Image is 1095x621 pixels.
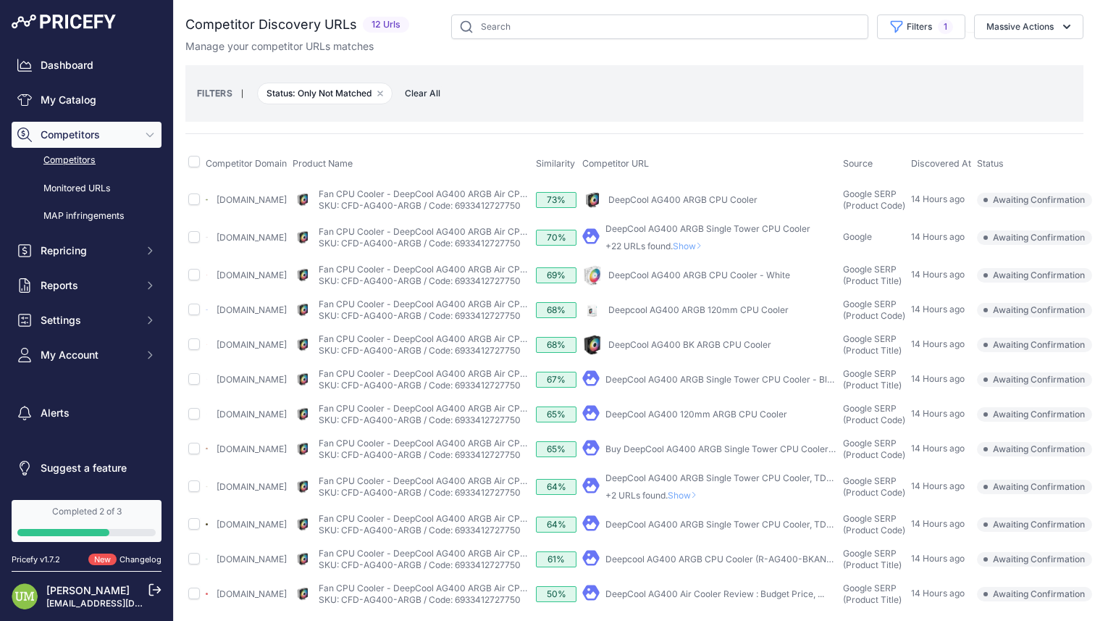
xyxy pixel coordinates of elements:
[46,584,130,596] a: [PERSON_NAME]
[363,17,409,33] span: 12 Urls
[843,368,902,391] span: Google SERP (Product Title)
[319,226,556,237] a: Fan CPU Cooler - DeepCool AG400 ARGB Air CPU Cooler
[911,408,965,419] span: 14 Hours ago
[582,158,649,169] span: Competitor URL
[605,223,810,234] a: DeepCool AG400 ARGB Single Tower CPU Cooler
[319,487,521,498] a: SKU: CFD-AG400-ARGB / Code: 6933412727750
[293,158,353,169] span: Product Name
[319,200,521,211] a: SKU: CFD-AG400-ARGB / Code: 6933412727750
[911,338,965,349] span: 14 Hours ago
[12,52,161,483] nav: Sidebar
[12,204,161,229] a: MAP infringements
[536,158,575,169] span: Similarity
[319,513,556,524] a: Fan CPU Cooler - DeepCool AG400 ARGB Air CPU Cooler
[605,588,824,599] a: DeepCool AG400 Air Cooler Review : Budget Price, ...
[319,583,556,593] a: Fan CPU Cooler - DeepCool AG400 ARGB Air CPU Cooler
[877,14,965,39] button: Filters1
[843,299,905,321] span: Google SERP (Product Code)
[41,313,135,328] span: Settings
[911,193,965,204] span: 14 Hours ago
[536,441,576,457] div: 65%
[605,472,841,483] a: DeepCool AG400 ARGB Single Tower CPU Cooler, TDP ...
[197,88,232,99] small: FILTERS
[217,519,287,530] a: [DOMAIN_NAME]
[119,554,161,564] a: Changelog
[977,480,1092,494] span: Awaiting Confirmation
[12,400,161,426] a: Alerts
[232,89,252,98] small: |
[911,269,965,280] span: 14 Hours ago
[185,14,357,35] h2: Competitor Discovery URLs
[217,443,287,454] a: [DOMAIN_NAME]
[319,275,521,286] a: SKU: CFD-AG400-ARGB / Code: 6933412727750
[41,128,135,142] span: Competitors
[977,372,1092,387] span: Awaiting Confirmation
[605,443,852,454] a: Buy DeepCool AG400 ARGB Single Tower CPU Cooler [R- ...
[217,554,287,564] a: [DOMAIN_NAME]
[977,442,1092,457] span: Awaiting Confirmation
[319,238,521,249] a: SKU: CFD-AG400-ARGB / Code: 6933412727750
[911,443,965,454] span: 14 Hours ago
[977,193,1092,207] span: Awaiting Confirmation
[911,553,965,564] span: 14 Hours ago
[12,342,161,368] button: My Account
[319,548,556,559] a: Fan CPU Cooler - DeepCool AG400 ARGB Air CPU Cooler
[843,403,905,425] span: Google SERP (Product Code)
[319,403,556,414] a: Fan CPU Cooler - DeepCool AG400 ARGB Air CPU Cooler
[217,588,287,599] a: [DOMAIN_NAME]
[605,554,854,564] a: Deepcool AG400 ARGB CPU Cooler (R-AG400-BKANMC- ...
[608,270,790,280] a: DeepCool AG400 ARGB CPU Cooler - White
[319,475,556,486] a: Fan CPU Cooler - DeepCool AG400 ARGB Air CPU Cooler
[911,158,971,169] span: Discovered At
[911,588,965,599] span: 14 Hours ago
[41,348,135,362] span: My Account
[605,409,787,420] a: DeepCool AG400 120mm ARGB CPU Cooler
[12,500,161,542] a: Completed 2 of 3
[12,272,161,299] button: Reports
[12,122,161,148] button: Competitors
[206,158,287,169] span: Competitor Domain
[46,598,198,609] a: [EMAIL_ADDRESS][DOMAIN_NAME]
[217,339,287,350] a: [DOMAIN_NAME]
[17,506,156,517] div: Completed 2 of 3
[911,231,965,242] span: 14 Hours ago
[257,83,393,104] span: Status: Only Not Matched
[451,14,868,39] input: Search
[319,380,521,391] a: SKU: CFD-AG400-ARGB / Code: 6933412727750
[319,594,521,605] a: SKU: CFD-AG400-ARGB / Code: 6933412727750
[319,368,556,379] a: Fan CPU Cooler - DeepCool AG400 ARGB Air CPU Cooler
[217,232,287,243] a: [DOMAIN_NAME]
[608,339,771,350] a: DeepCool AG400 BK ARGB CPU Cooler
[217,194,287,205] a: [DOMAIN_NAME]
[843,158,873,169] span: Source
[536,337,576,353] div: 68%
[319,525,521,535] a: SKU: CFD-AG400-ARGB / Code: 6933412727750
[843,583,902,605] span: Google SERP (Product Title)
[319,310,521,321] a: SKU: CFD-AG400-ARGB / Code: 6933412727750
[843,188,905,211] span: Google SERP (Product Code)
[843,333,902,356] span: Google SERP (Product Title)
[319,345,521,356] a: SKU: CFD-AG400-ARGB / Code: 6933412727750
[605,374,842,385] a: DeepCool AG400 ARGB Single Tower CPU Cooler - Black
[843,438,905,460] span: Google SERP (Product Code)
[12,455,161,481] a: Suggest a feature
[319,299,556,309] a: Fan CPU Cooler - DeepCool AG400 ARGB Air CPU Cooler
[217,374,287,385] a: [DOMAIN_NAME]
[974,14,1083,39] button: Massive Actions
[605,490,837,501] p: +2 URLs found.
[608,304,789,315] a: Deepcool AG400 ARGB 120mm CPU Cooler
[608,194,758,205] a: DeepCool AG400 ARGB CPU Cooler
[843,475,905,498] span: Google SERP (Product Code)
[319,449,521,460] a: SKU: CFD-AG400-ARGB / Code: 6933412727750
[88,554,117,566] span: New
[398,86,448,101] button: Clear All
[536,302,576,318] div: 68%
[217,270,287,280] a: [DOMAIN_NAME]
[12,554,60,566] div: Pricefy v1.7.2
[319,264,556,275] a: Fan CPU Cooler - DeepCool AG400 ARGB Air CPU Cooler
[911,480,965,491] span: 14 Hours ago
[977,587,1092,601] span: Awaiting Confirmation
[536,372,576,388] div: 67%
[41,278,135,293] span: Reports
